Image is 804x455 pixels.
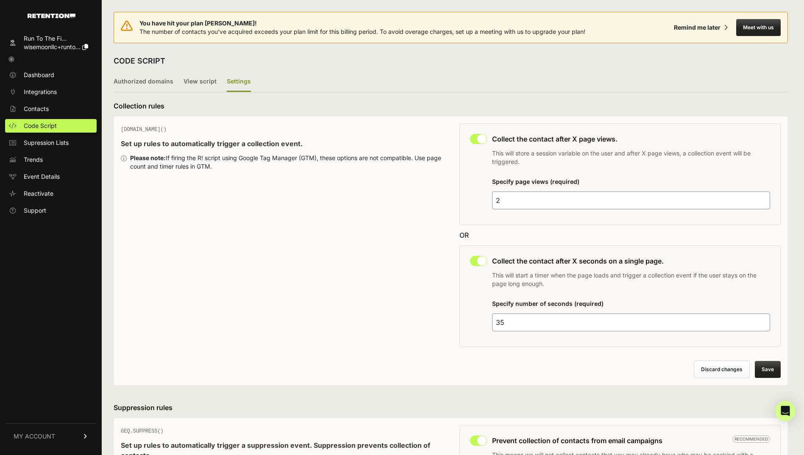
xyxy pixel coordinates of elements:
[459,230,781,240] div: OR
[139,19,585,28] span: You have hit your plan [PERSON_NAME]!
[492,271,771,288] p: This will start a timer when the page loads and trigger a collection event if the user stays on t...
[492,300,604,307] label: Specify number of seconds (required)
[5,85,97,99] a: Integrations
[121,139,303,148] strong: Set up rules to automatically trigger a collection event.
[227,72,251,92] label: Settings
[670,20,731,35] button: Remind me later
[492,149,771,166] p: This will store a session variable on the user and after X page views, a collection event will be...
[130,154,442,171] div: If firing the R! script using Google Tag Manager (GTM), these options are not compatible. Use pag...
[674,23,721,32] div: Remind me later
[24,88,57,96] span: Integrations
[775,401,796,421] div: Open Intercom Messenger
[694,361,750,378] button: Discard changes
[492,134,771,144] h3: Collect the contact after X page views.
[5,187,97,200] a: Reactivate
[14,432,55,441] span: MY ACCOUNT
[114,101,788,111] h3: Collection rules
[24,43,81,50] span: wisemoonllc+runto...
[114,55,165,67] h2: CODE SCRIPT
[24,139,69,147] span: Supression Lists
[492,314,771,331] input: 25
[5,32,97,54] a: Run To The Fi... wisemoonllc+runto...
[24,71,54,79] span: Dashboard
[24,189,53,198] span: Reactivate
[24,172,60,181] span: Event Details
[5,204,97,217] a: Support
[5,136,97,150] a: Supression Lists
[492,178,579,185] label: Specify page views (required)
[5,119,97,133] a: Code Script
[139,28,585,35] span: The number of contacts you've acquired exceeds your plan limit for this billing period. To avoid ...
[24,122,57,130] span: Code Script
[492,256,771,266] h3: Collect the contact after X seconds on a single page.
[28,14,75,18] img: Retention.com
[24,34,88,43] div: Run To The Fi...
[736,19,781,36] button: Meet with us
[121,127,167,133] span: [DOMAIN_NAME]()
[5,102,97,116] a: Contacts
[24,105,49,113] span: Contacts
[114,402,788,413] h3: Suppression rules
[5,68,97,82] a: Dashboard
[114,72,173,92] label: Authorized domains
[5,153,97,166] a: Trends
[492,191,771,209] input: 4
[184,72,217,92] label: View script
[24,206,46,215] span: Support
[121,428,164,434] span: GEQ.SUPPRESS()
[732,436,770,443] span: Recommended
[755,361,781,378] button: Save
[492,436,771,446] h3: Prevent collection of contacts from email campaigns
[5,423,97,449] a: MY ACCOUNT
[130,154,166,161] strong: Please note:
[24,155,43,164] span: Trends
[5,170,97,183] a: Event Details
